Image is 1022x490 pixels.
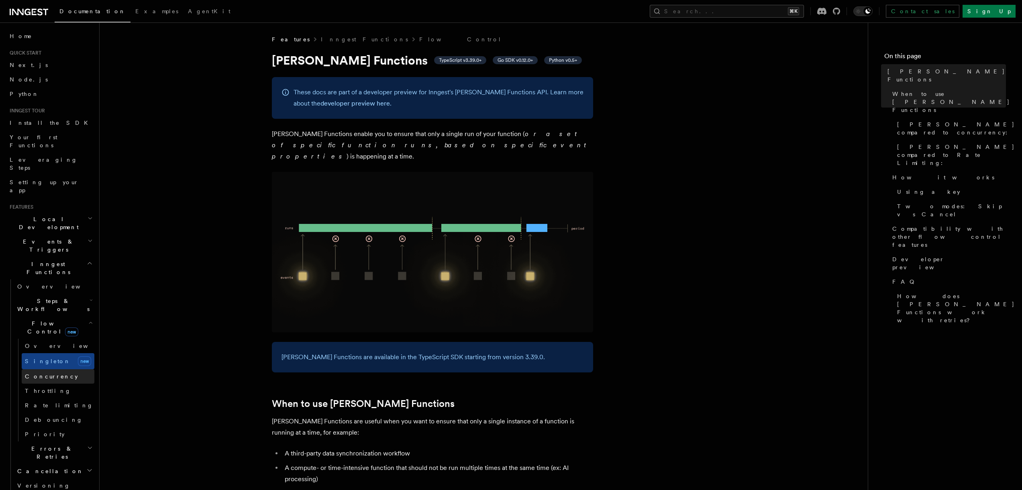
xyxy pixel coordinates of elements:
[10,179,79,193] span: Setting up your app
[6,234,94,257] button: Events & Triggers
[6,204,33,210] span: Features
[14,467,84,475] span: Cancellation
[887,67,1006,83] span: [PERSON_NAME] Functions
[282,352,583,363] p: [PERSON_NAME] Functions are available in the TypeScript SDK starting from version 3.39.0.
[6,260,87,276] span: Inngest Functions
[17,283,100,290] span: Overview
[282,462,593,485] li: A compute- or time-intensive function that should not be run multiple times at the same time (ex:...
[25,417,83,423] span: Debouncing
[6,175,94,197] a: Setting up your app
[14,279,94,294] a: Overview
[6,116,94,130] a: Install the SDK
[498,57,533,63] span: Go SDK v0.12.0+
[282,448,593,459] li: A third-party data synchronization workflow
[78,356,91,366] span: new
[894,199,1006,222] a: Two modes: Skip vs Cancel
[294,87,583,109] p: These docs are part of a developer preview for Inngest's [PERSON_NAME] Functions API. Learn more ...
[272,130,590,160] em: or a set of specific function runs, based on specific event properties
[320,100,390,107] a: developer preview here
[10,76,48,83] span: Node.js
[25,402,93,409] span: Rate limiting
[419,35,502,43] a: Flow Control
[892,255,1006,271] span: Developer preview
[10,62,48,68] span: Next.js
[183,2,235,22] a: AgentKit
[6,152,94,175] a: Leveraging Steps
[889,222,1006,252] a: Compatibility with other flow control features
[22,369,94,384] a: Concurrency
[22,398,94,413] a: Rate limiting
[889,87,1006,117] a: When to use [PERSON_NAME] Functions
[22,427,94,441] a: Priority
[889,274,1006,289] a: FAQ
[25,388,71,394] span: Throttling
[884,51,1006,64] h4: On this page
[894,289,1006,327] a: How does [PERSON_NAME] Functions work with retries?
[10,120,93,126] span: Install the SDK
[55,2,131,22] a: Documentation
[897,120,1015,136] span: [PERSON_NAME] compared to concurrency:
[10,32,32,40] span: Home
[272,35,310,43] span: Features
[131,2,183,22] a: Examples
[889,170,1006,185] a: How it works
[549,57,577,63] span: Python v0.5+
[14,297,90,313] span: Steps & Workflows
[272,398,455,409] a: When to use [PERSON_NAME] Functions
[892,225,1006,249] span: Compatibility with other flow control features
[135,8,178,14] span: Examples
[10,157,78,171] span: Leveraging Steps
[59,8,126,14] span: Documentation
[272,53,593,67] h1: [PERSON_NAME] Functions
[788,7,799,15] kbd: ⌘K
[22,413,94,427] a: Debouncing
[897,188,960,196] span: Using a key
[14,316,94,339] button: Flow Controlnew
[439,57,481,63] span: TypeScript v3.39.0+
[6,72,94,87] a: Node.js
[6,257,94,279] button: Inngest Functions
[22,353,94,369] a: Singletonnew
[6,108,45,114] span: Inngest tour
[14,319,88,335] span: Flow Control
[14,441,94,464] button: Errors & Retries
[65,327,78,336] span: new
[14,445,87,461] span: Errors & Retries
[6,238,88,254] span: Events & Triggers
[897,143,1015,167] span: [PERSON_NAME] compared to Rate Limiting:
[14,464,94,478] button: Cancellation
[17,482,70,489] span: Versioning
[25,431,65,437] span: Priority
[25,358,71,364] span: Singleton
[892,90,1010,114] span: When to use [PERSON_NAME] Functions
[25,373,78,380] span: Concurrency
[6,50,41,56] span: Quick start
[272,416,593,438] p: [PERSON_NAME] Functions are useful when you want to ensure that only a single instance of a funct...
[897,202,1006,218] span: Two modes: Skip vs Cancel
[321,35,408,43] a: Inngest Functions
[889,252,1006,274] a: Developer preview
[25,343,108,349] span: Overview
[886,5,959,18] a: Contact sales
[14,339,94,441] div: Flow Controlnew
[650,5,804,18] button: Search...⌘K
[963,5,1016,18] a: Sign Up
[853,6,873,16] button: Toggle dark mode
[272,128,593,162] p: [PERSON_NAME] Functions enable you to ensure that only a single run of your function ( ) is happe...
[14,294,94,316] button: Steps & Workflows
[6,130,94,152] a: Your first Functions
[10,91,39,97] span: Python
[22,384,94,398] a: Throttling
[6,212,94,234] button: Local Development
[22,339,94,353] a: Overview
[892,278,918,286] span: FAQ
[6,58,94,72] a: Next.js
[897,292,1015,324] span: How does [PERSON_NAME] Functions work with retries?
[6,87,94,101] a: Python
[884,64,1006,87] a: [PERSON_NAME] Functions
[188,8,231,14] span: AgentKit
[6,215,88,231] span: Local Development
[6,29,94,43] a: Home
[894,185,1006,199] a: Using a key
[272,172,593,332] img: Singleton Functions only process one run at a time.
